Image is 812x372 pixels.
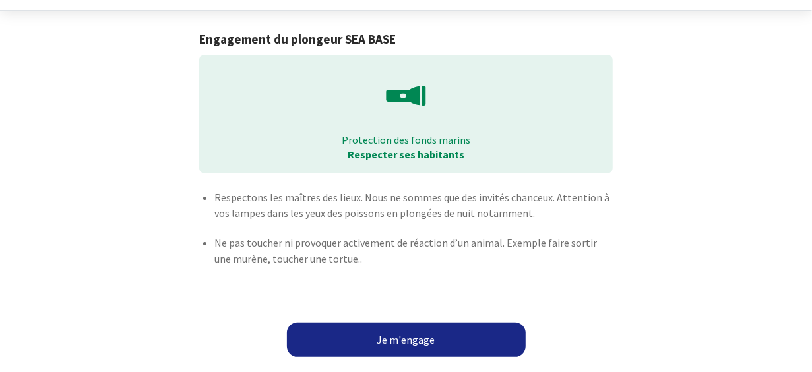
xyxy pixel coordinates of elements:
p: Ne pas toucher ni provoquer activement de réaction d’un animal. Exemple faire sortir une murène, ... [214,235,613,266]
strong: Respecter ses habitants [348,148,464,161]
p: Respectons les maîtres des lieux. Nous ne sommes que des invités chanceux. Attention à vos lampes... [214,189,613,221]
p: Protection des fonds marins [208,133,604,147]
h1: Engagement du plongeur SEA BASE [199,32,613,47]
button: Je m'engage [287,323,526,357]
